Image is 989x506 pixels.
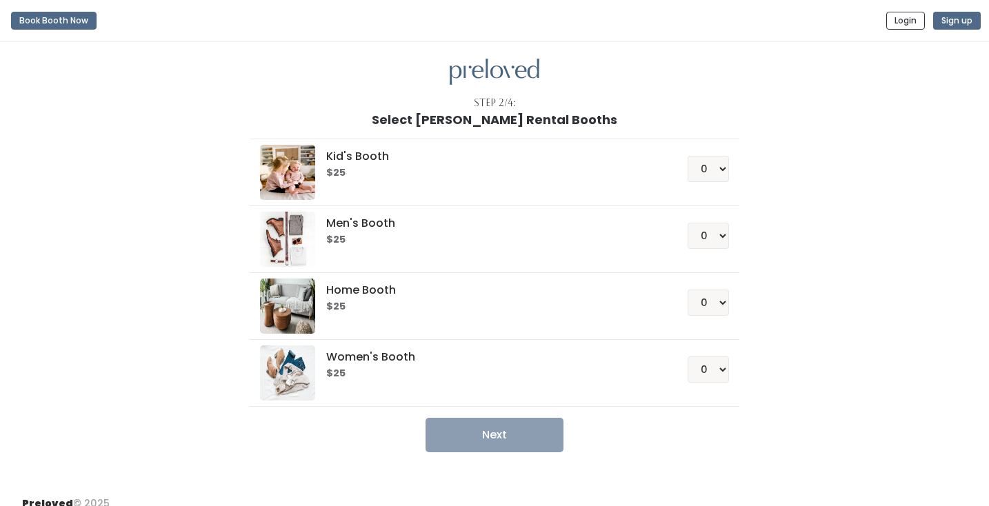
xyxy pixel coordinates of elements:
button: Next [426,418,563,452]
h5: Home Booth [326,284,654,296]
button: Sign up [933,12,981,30]
div: Step 2/4: [474,96,516,110]
h6: $25 [326,301,654,312]
h6: $25 [326,168,654,179]
h6: $25 [326,368,654,379]
h5: Kid's Booth [326,150,654,163]
button: Login [886,12,925,30]
h1: Select [PERSON_NAME] Rental Booths [372,113,617,127]
h6: $25 [326,234,654,245]
img: preloved logo [450,59,539,85]
h5: Women's Booth [326,351,654,363]
img: preloved logo [260,279,315,334]
a: Book Booth Now [11,6,97,36]
button: Book Booth Now [11,12,97,30]
img: preloved logo [260,212,315,267]
img: preloved logo [260,345,315,401]
h5: Men's Booth [326,217,654,230]
img: preloved logo [260,145,315,200]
